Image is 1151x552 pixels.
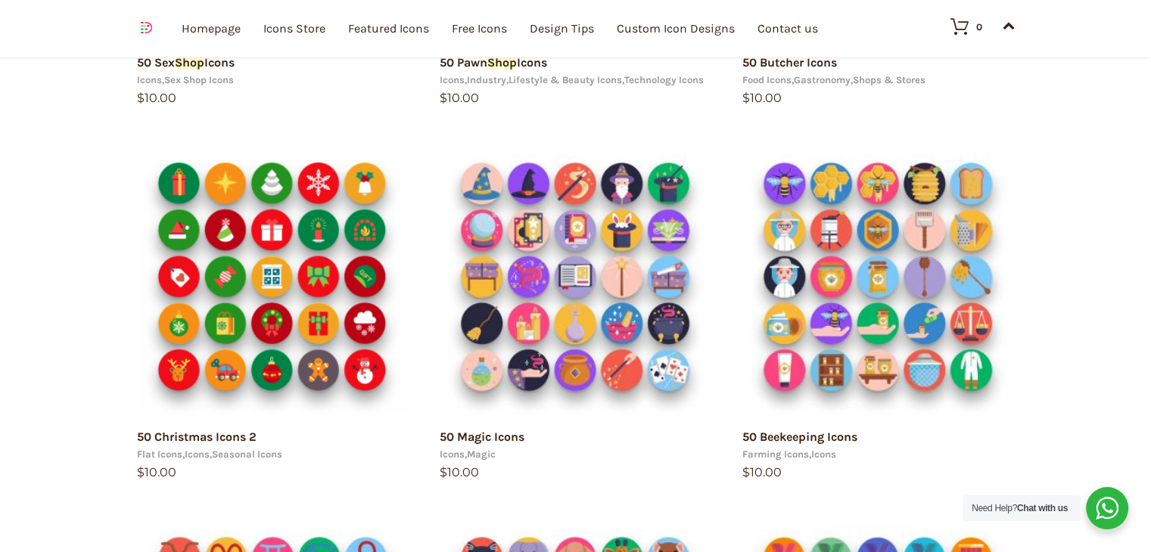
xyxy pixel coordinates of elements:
a: 50 SexShopIcons [137,55,235,70]
a: 50 Beekeeping Icons [742,430,857,444]
span: $ [742,91,749,105]
a: 50 PawnShopIcons [439,55,546,70]
a: Gastronomy [793,74,850,85]
a: Sex Shop Icons [164,74,234,85]
div: , , , [439,75,711,85]
a: 50 Magic Icons [439,430,524,444]
bdi: 10.00 [137,465,176,479]
div: , , [137,449,409,459]
a: Food Icons [742,74,791,85]
span: Need Help? [972,503,1068,513]
a: Lifestyle & Beauty Icons [508,74,621,85]
a: Flat Icons [137,448,182,460]
span: $ [439,465,446,479]
a: Farming Icons [742,448,808,460]
a: Icons [810,448,835,460]
a: Shops & Stores [852,74,925,85]
a: 50 Butcher Icons [742,55,836,70]
em: Shop [487,55,516,70]
bdi: 10.00 [137,91,176,105]
span: $ [439,91,446,105]
a: 50 Christmas Icons 2 [137,430,257,444]
div: , [742,449,1014,459]
a: Seasonal Icons [212,448,282,460]
em: Shop [175,55,204,70]
a: Icons [185,448,210,460]
div: 0 [976,22,982,32]
bdi: 10.00 [742,91,781,105]
div: , [439,449,711,459]
bdi: 10.00 [742,465,781,479]
div: , [137,75,409,85]
div: , , [742,75,1014,85]
strong: Chat with us [1017,503,1068,513]
a: 0 [935,17,982,36]
bdi: 10.00 [439,91,478,105]
a: Icons [439,448,464,460]
a: Icons [439,74,464,85]
span: $ [137,91,145,105]
a: Magic [466,448,495,460]
a: Technology Icons [624,74,703,85]
a: Icons [137,74,162,85]
span: $ [137,465,145,479]
a: Industry [466,74,506,85]
span: $ [742,465,749,479]
bdi: 10.00 [439,465,478,479]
